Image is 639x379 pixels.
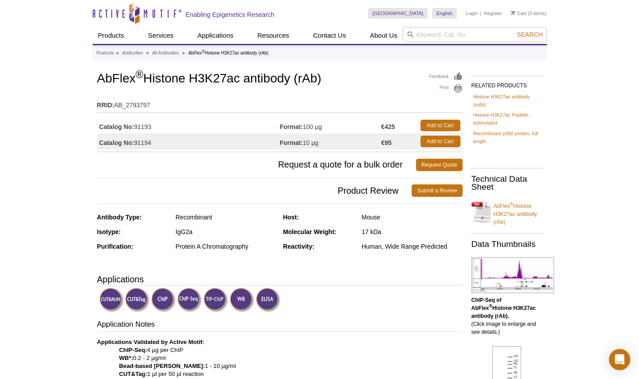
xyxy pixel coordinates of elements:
strong: Isotype: [97,228,121,235]
h2: Technical Data Sheet [471,175,542,191]
h2: RELATED PRODUCTS [471,75,542,91]
a: Add to Cart [420,120,460,131]
div: Recombinant [176,213,276,221]
img: Enzyme-linked Immunosorbent Assay Validated [256,288,280,312]
h2: Data Thumbnails [471,240,542,248]
sup: ® [202,49,204,54]
strong: €95 [381,139,391,147]
strong: Format: [280,139,303,147]
span: Search [517,31,542,38]
strong: ChIP-Seq: [119,347,147,353]
strong: Antibody Type: [97,214,142,221]
b: Applications Validated by Active Motif: [97,339,204,345]
li: » [116,51,119,55]
a: [GEOGRAPHIC_DATA] [368,8,428,19]
strong: RRID: [97,101,114,109]
strong: Bead-based [PERSON_NAME]: [119,363,205,369]
a: Print [429,84,463,94]
a: Add to Cart [420,136,460,147]
strong: €425 [381,123,395,131]
li: | [480,8,482,19]
strong: Format: [280,123,303,131]
p: (Click image to enlarge and see details.) [471,296,542,336]
a: Login [466,10,478,16]
strong: Catalog No: [99,123,134,131]
td: 91193 [97,117,280,133]
strong: Catalog No: [99,139,134,147]
a: Applications [192,27,239,44]
strong: CUT&Tag: [119,371,147,377]
a: Antibodies [122,49,143,57]
h3: Application Notes [97,319,463,332]
a: Resources [252,27,294,44]
a: Histone H3K27ac antibody (mAb) [473,93,541,109]
div: Human, Wide Range Predicted [361,242,462,250]
img: TIP-ChIP Validated [204,288,228,312]
span: Product Review [97,184,412,197]
a: Products [93,27,129,44]
li: » [146,51,149,55]
a: Submit a Review [412,184,462,197]
div: IgG2a [176,228,276,236]
div: Protein A Chromatography [176,242,276,250]
a: English [432,8,457,19]
b: ChIP-Seq of AbFlex Histone H3K27ac antibody (rAb). [471,297,536,319]
img: CUT&RUN Validated [99,288,124,312]
li: » [182,51,185,55]
strong: Molecular Weight: [283,228,336,235]
a: All Antibodies [152,49,179,57]
td: 10 µg [280,133,381,149]
td: 91194 [97,133,280,149]
strong: Purification: [97,243,133,250]
a: Services [143,27,179,44]
a: Contact Us [308,27,351,44]
sup: ® [136,69,143,80]
input: Keyword, Cat. No. [403,27,547,42]
a: Feedback [429,72,463,82]
td: 100 µg [280,117,381,133]
div: Open Intercom Messenger [609,349,630,370]
span: Request a quote for a bulk order [97,159,416,171]
strong: Host: [283,214,299,221]
img: Your Cart [511,11,515,15]
li: AbFlex Histone H3K27ac antibody (rAb) [188,51,268,55]
strong: Reactivity: [283,243,314,250]
img: ChIP-Seq Validated [177,288,202,312]
img: Western Blot Validated [230,288,254,312]
a: Products [97,49,114,57]
sup: ® [489,304,492,309]
a: Register [484,10,502,16]
img: ChIP Validated [151,288,176,312]
img: AbFlex<sup>®</sup> Histone H3K27ac antibody (rAb) tested by ChIP-Seq. [471,257,554,293]
sup: ® [510,202,513,207]
div: 17 kDa [361,228,462,236]
a: Cart [511,10,526,16]
div: Mouse [361,213,462,221]
li: (0 items) [511,8,547,19]
a: AbFlex®Histone H3K27ac antibody (rAb) [471,197,542,226]
img: CUT&Tag Validated [125,288,149,312]
button: Search [514,31,545,39]
h3: Applications [97,273,463,286]
a: Request Quote [416,159,463,171]
h1: AbFlex Histone H3K27ac antibody (rAb) [97,72,463,87]
td: AB_2793797 [97,96,463,110]
a: About Us [365,27,403,44]
h2: Enabling Epigenetics Research [186,11,274,19]
a: Histone H3K27ac Peptide - biotinylated [473,111,541,127]
a: Recombinant p300 protein, full length [473,129,541,145]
